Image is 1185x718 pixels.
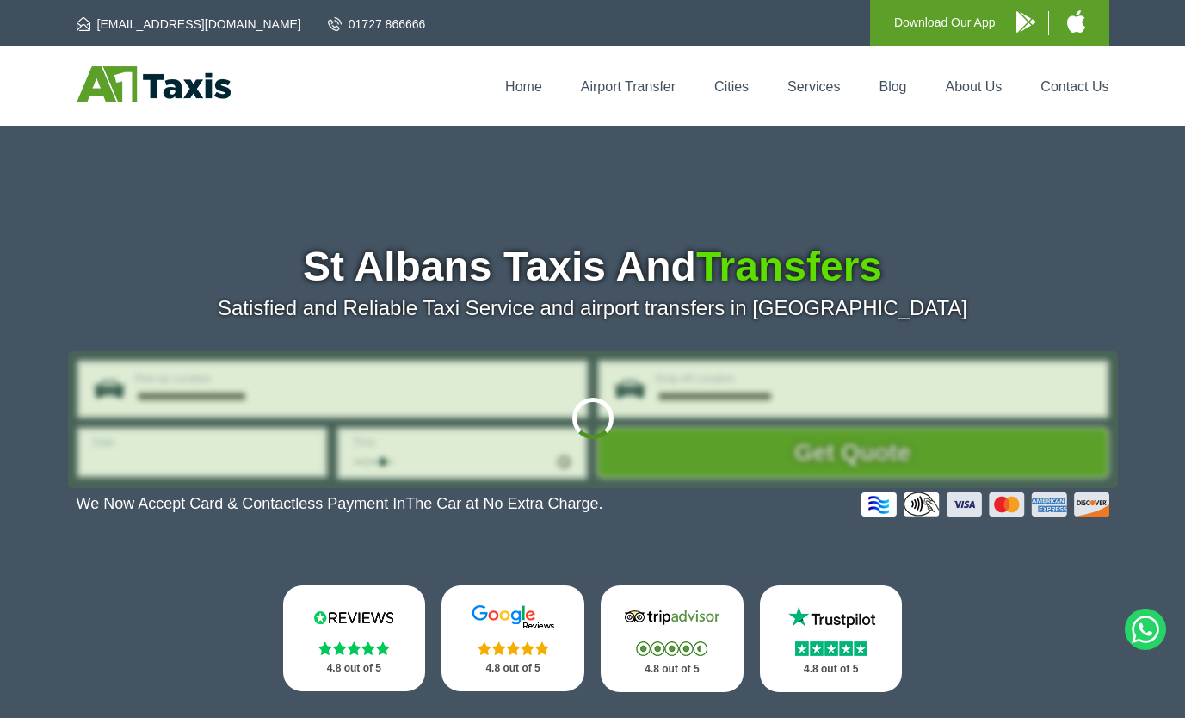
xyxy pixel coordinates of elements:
a: [EMAIL_ADDRESS][DOMAIN_NAME] [77,15,301,33]
img: A1 Taxis iPhone App [1067,10,1085,33]
img: Reviews.io [302,604,405,630]
a: Contact Us [1040,79,1108,94]
span: Transfers [696,244,882,289]
a: Cities [714,79,749,94]
p: 4.8 out of 5 [620,659,725,680]
img: Stars [795,641,867,656]
span: The Car at No Extra Charge. [405,495,602,512]
img: Stars [478,641,549,655]
a: Trustpilot Stars 4.8 out of 5 [760,585,903,692]
a: Reviews.io Stars 4.8 out of 5 [283,585,426,691]
p: Download Our App [894,12,996,34]
a: 01727 866666 [328,15,426,33]
p: Satisfied and Reliable Taxi Service and airport transfers in [GEOGRAPHIC_DATA] [77,296,1109,320]
a: Services [787,79,840,94]
img: Tripadvisor [620,604,724,630]
p: 4.8 out of 5 [779,659,884,680]
img: Stars [318,641,390,655]
p: 4.8 out of 5 [460,658,565,679]
a: About Us [946,79,1003,94]
img: Google [461,604,565,630]
a: Tripadvisor Stars 4.8 out of 5 [601,585,744,692]
a: Airport Transfer [581,79,676,94]
a: Home [505,79,542,94]
h1: St Albans Taxis And [77,246,1109,288]
img: A1 Taxis Android App [1016,11,1035,33]
a: Google Stars 4.8 out of 5 [441,585,584,691]
img: Trustpilot [780,604,883,630]
p: 4.8 out of 5 [302,658,407,679]
a: Blog [879,79,906,94]
p: We Now Accept Card & Contactless Payment In [77,495,603,513]
img: Credit And Debit Cards [861,492,1109,517]
img: A1 Taxis St Albans LTD [77,66,231,102]
img: Stars [636,641,707,656]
